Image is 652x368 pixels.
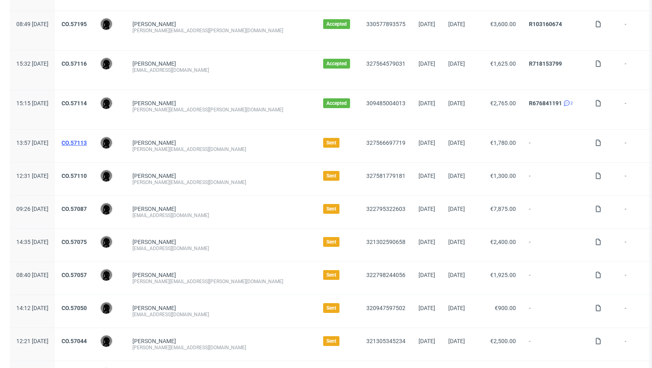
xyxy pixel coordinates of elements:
a: 327581779181 [366,173,405,179]
span: €1,925.00 [490,272,516,278]
span: €2,400.00 [490,239,516,245]
span: 13:57 [DATE] [16,140,48,146]
span: €2,500.00 [490,338,516,344]
span: [DATE] [419,21,435,27]
span: Sent [326,140,336,146]
span: - [529,338,582,351]
span: Sent [326,239,336,245]
span: €900.00 [495,305,516,311]
span: - [529,173,582,186]
span: [DATE] [448,140,465,146]
span: [DATE] [419,140,435,146]
span: 14:35 [DATE] [16,239,48,245]
img: Dawid Urbanowicz [101,137,112,149]
a: 2 [562,100,573,106]
span: [DATE] [419,173,435,179]
span: €1,625.00 [490,60,516,67]
span: Sent [326,272,336,278]
span: 14:12 [DATE] [16,305,48,311]
span: Accepted [326,60,347,67]
span: [DATE] [448,239,465,245]
a: CO.57044 [62,338,87,344]
span: [DATE] [448,21,465,27]
img: Dawid Urbanowicz [101,203,112,215]
div: [EMAIL_ADDRESS][DOMAIN_NAME] [132,311,310,318]
span: 12:31 [DATE] [16,173,48,179]
a: CO.57114 [62,100,87,106]
div: [EMAIL_ADDRESS][DOMAIN_NAME] [132,67,310,73]
a: [PERSON_NAME] [132,173,176,179]
div: [PERSON_NAME][EMAIL_ADDRESS][PERSON_NAME][DOMAIN_NAME] [132,278,310,285]
a: CO.57057 [62,272,87,278]
span: - [529,305,582,318]
span: Sent [326,305,336,311]
img: Dawid Urbanowicz [101,58,112,69]
a: 327564579031 [366,60,405,67]
div: [PERSON_NAME][EMAIL_ADDRESS][DOMAIN_NAME] [132,344,310,351]
a: R718153799 [529,60,562,67]
span: [DATE] [419,272,435,278]
a: 321302590658 [366,239,405,245]
a: [PERSON_NAME] [132,239,176,245]
img: Dawid Urbanowicz [101,269,112,281]
a: CO.57116 [62,60,87,67]
a: CO.57087 [62,206,87,212]
a: [PERSON_NAME] [132,100,176,106]
a: R676841191 [529,100,562,106]
span: [DATE] [448,305,465,311]
a: [PERSON_NAME] [132,206,176,212]
span: 08:40 [DATE] [16,272,48,278]
span: [DATE] [419,338,435,344]
a: 330577893575 [366,21,405,27]
a: [PERSON_NAME] [132,305,176,311]
a: [PERSON_NAME] [132,60,176,67]
span: [DATE] [419,206,435,212]
span: [DATE] [448,272,465,278]
span: Accepted [326,100,347,106]
a: [PERSON_NAME] [132,140,176,146]
span: 09:26 [DATE] [16,206,48,212]
div: [EMAIL_ADDRESS][DOMAIN_NAME] [132,245,310,252]
a: 322798244056 [366,272,405,278]
a: [PERSON_NAME] [132,21,176,27]
span: [DATE] [448,206,465,212]
span: - [529,140,582,153]
span: - [529,206,582,219]
a: CO.57195 [62,21,87,27]
img: Dawid Urbanowicz [101,236,112,248]
span: [DATE] [448,338,465,344]
span: €1,780.00 [490,140,516,146]
div: [PERSON_NAME][EMAIL_ADDRESS][DOMAIN_NAME] [132,179,310,186]
img: Dawid Urbanowicz [101,98,112,109]
div: [EMAIL_ADDRESS][DOMAIN_NAME] [132,212,310,219]
span: €3,600.00 [490,21,516,27]
img: Dawid Urbanowicz [101,170,112,182]
a: 321305345234 [366,338,405,344]
a: CO.57110 [62,173,87,179]
a: [PERSON_NAME] [132,338,176,344]
span: 2 [570,100,573,106]
span: Accepted [326,21,347,27]
span: Sent [326,338,336,344]
span: [DATE] [419,305,435,311]
span: 15:15 [DATE] [16,100,48,106]
img: Dawid Urbanowicz [101,335,112,347]
a: CO.57075 [62,239,87,245]
a: CO.57113 [62,140,87,146]
span: 15:32 [DATE] [16,60,48,67]
span: [DATE] [419,100,435,106]
a: 322795322603 [366,206,405,212]
img: Dawid Urbanowicz [101,302,112,314]
span: 08:49 [DATE] [16,21,48,27]
div: [PERSON_NAME][EMAIL_ADDRESS][PERSON_NAME][DOMAIN_NAME] [132,27,310,34]
span: [DATE] [419,239,435,245]
span: [DATE] [448,173,465,179]
span: - [529,239,582,252]
span: [DATE] [448,60,465,67]
img: Dawid Urbanowicz [101,18,112,30]
div: [PERSON_NAME][EMAIL_ADDRESS][PERSON_NAME][DOMAIN_NAME] [132,106,310,113]
span: €1,300.00 [490,173,516,179]
span: - [529,272,582,285]
a: 327566697719 [366,140,405,146]
span: Sent [326,206,336,212]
